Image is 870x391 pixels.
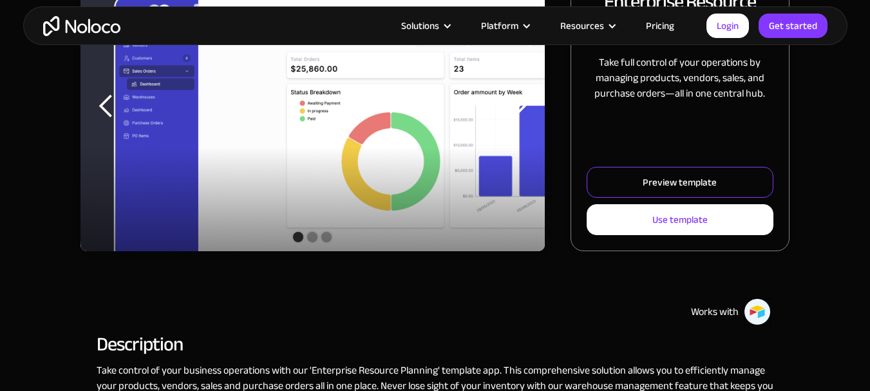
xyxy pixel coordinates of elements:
div: Resources [560,17,604,34]
img: Airtable [744,298,771,325]
p: Take full control of your operations by managing products, vendors, sales, and purchase orders—al... [587,55,773,101]
a: Login [706,14,749,38]
div: Use template [652,211,708,228]
div: Solutions [401,17,439,34]
a: Get started [759,14,827,38]
div: Show slide 3 of 3 [321,232,332,242]
div: Preview template [643,174,717,191]
div: Show slide 1 of 3 [293,232,303,242]
div: Works with [691,304,739,319]
div: Platform [481,17,518,34]
a: Preview template [587,167,773,198]
div: Resources [544,17,630,34]
a: Use template [587,204,773,235]
a: Pricing [630,17,690,34]
div: Solutions [385,17,465,34]
div: Platform [465,17,544,34]
h2: Description [97,338,773,350]
div: Show slide 2 of 3 [307,232,317,242]
a: home [43,16,120,36]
